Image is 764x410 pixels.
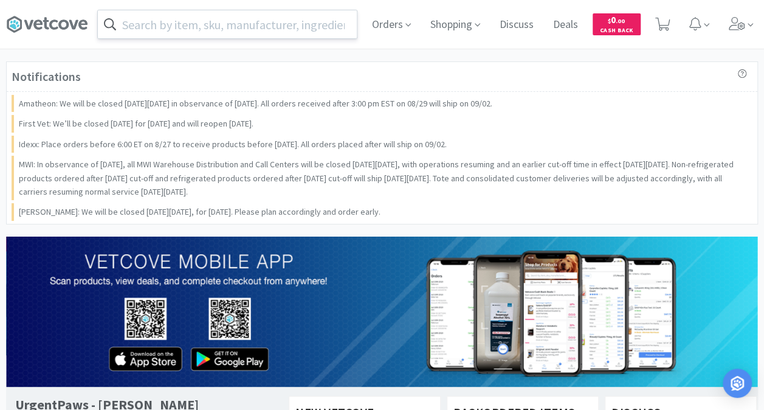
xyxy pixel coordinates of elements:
[600,27,633,35] span: Cash Back
[12,67,81,86] h3: Notifications
[608,14,625,26] span: 0
[19,117,253,130] p: First Vet: We’ll be closed [DATE] for [DATE] and will reopen [DATE].
[608,17,611,25] span: $
[6,237,758,387] img: 169a39d576124ab08f10dc54d32f3ffd_4.png
[19,137,447,151] p: Idexx: Place orders before 6:00 ET on 8/27 to receive products before [DATE]. All orders placed a...
[548,19,583,30] a: Deals
[98,10,357,38] input: Search by item, sku, manufacturer, ingredient, size...
[19,205,380,218] p: [PERSON_NAME]: We will be closed [DATE][DATE], for [DATE]. Please plan accordingly and order early.
[19,158,748,198] p: MWI: In observance of [DATE], all MWI Warehouse Distribution and Call Centers will be closed [DAT...
[616,17,625,25] span: . 00
[495,19,539,30] a: Discuss
[723,369,752,398] div: Open Intercom Messenger
[593,8,641,41] a: $0.00Cash Back
[19,97,492,110] p: Amatheon: We will be closed [DATE][DATE] in observance of [DATE]. All orders received after 3:00 ...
